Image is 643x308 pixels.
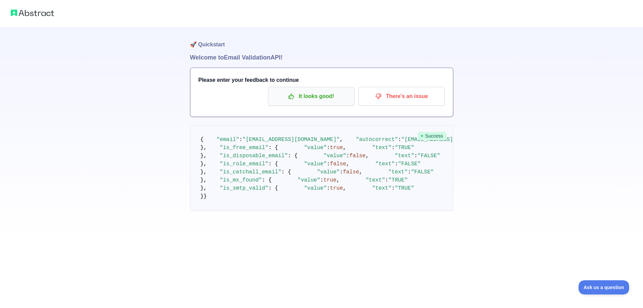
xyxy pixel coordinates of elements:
span: : { [268,161,278,167]
h3: Please enter your feedback to continue [198,76,445,84]
span: : { [282,169,291,175]
span: : [320,177,324,183]
span: : [392,185,395,191]
span: "value" [304,161,327,167]
span: : [340,169,343,175]
span: "text" [375,161,395,167]
p: It looks good! [273,91,349,102]
span: false [349,153,366,159]
span: , [340,137,343,143]
span: "FALSE" [411,169,434,175]
span: : [414,153,418,159]
span: : [408,169,411,175]
span: : [392,145,395,151]
span: : { [268,185,278,191]
iframe: Toggle Customer Support [579,280,629,294]
span: : { [268,145,278,151]
span: "value" [298,177,320,183]
span: "TRUE" [395,185,414,191]
span: "email" [217,137,239,143]
span: : [327,145,330,151]
span: "is_disposable_email" [220,153,288,159]
span: "is_free_email" [220,145,268,151]
button: There's an issue [358,87,445,106]
h1: Welcome to Email Validation API! [190,53,453,62]
h1: 🚀 Quickstart [190,27,453,53]
span: , [343,145,346,151]
span: true [323,177,336,183]
span: false [343,169,359,175]
span: true [330,145,343,151]
span: "[EMAIL_ADDRESS][DOMAIN_NAME]" [242,137,340,143]
span: , [346,161,350,167]
span: "text" [395,153,414,159]
span: : [385,177,389,183]
span: "TRUE" [395,145,414,151]
span: "autocorrect" [356,137,398,143]
span: false [330,161,346,167]
span: : [395,161,398,167]
span: : [327,161,330,167]
span: , [343,185,346,191]
span: , [337,177,340,183]
span: { [200,137,204,143]
span: "value" [323,153,346,159]
span: "is_role_email" [220,161,268,167]
span: : [346,153,350,159]
span: "value" [304,145,327,151]
span: : [398,137,401,143]
span: "text" [366,177,385,183]
span: : [239,137,243,143]
span: "value" [317,169,340,175]
span: "is_smtp_valid" [220,185,268,191]
span: "value" [304,185,327,191]
span: "TRUE" [388,177,408,183]
span: "FALSE" [418,153,440,159]
img: Abstract logo [11,8,54,18]
span: "is_mx_found" [220,177,262,183]
span: Success [418,132,447,140]
p: There's an issue [364,91,440,102]
span: : { [288,153,298,159]
span: "text" [372,185,392,191]
span: "FALSE" [398,161,421,167]
span: : { [262,177,272,183]
span: "is_catchall_email" [220,169,281,175]
span: "[EMAIL_ADDRESS][DOMAIN_NAME]" [401,137,499,143]
span: , [359,169,363,175]
span: , [366,153,369,159]
span: "text" [388,169,408,175]
span: : [327,185,330,191]
button: It looks good! [268,87,354,106]
span: "text" [372,145,392,151]
span: true [330,185,343,191]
